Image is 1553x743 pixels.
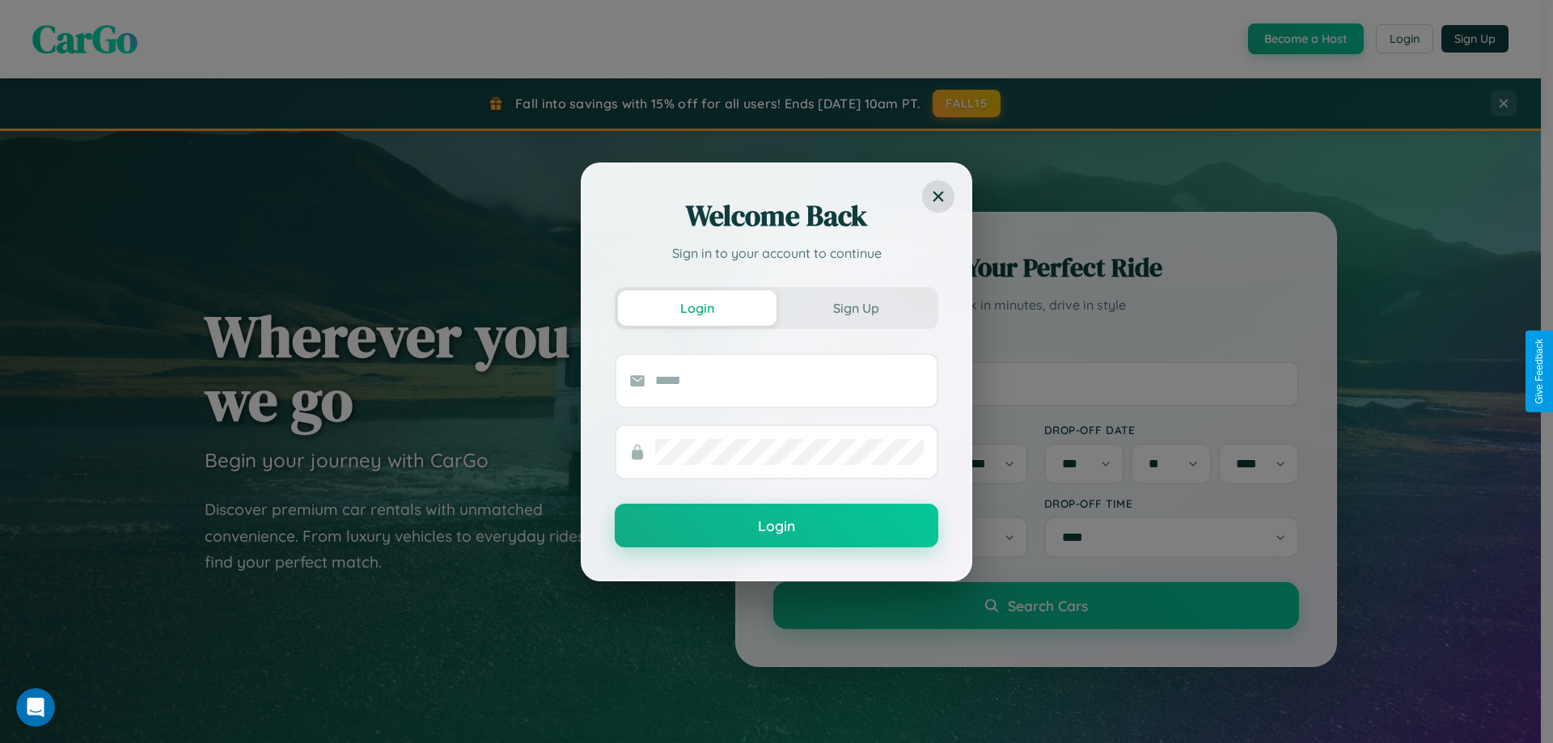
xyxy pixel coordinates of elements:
[615,196,938,235] h2: Welcome Back
[1534,339,1545,404] div: Give Feedback
[618,290,776,326] button: Login
[776,290,935,326] button: Sign Up
[615,504,938,547] button: Login
[16,688,55,727] iframe: Intercom live chat
[615,243,938,263] p: Sign in to your account to continue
